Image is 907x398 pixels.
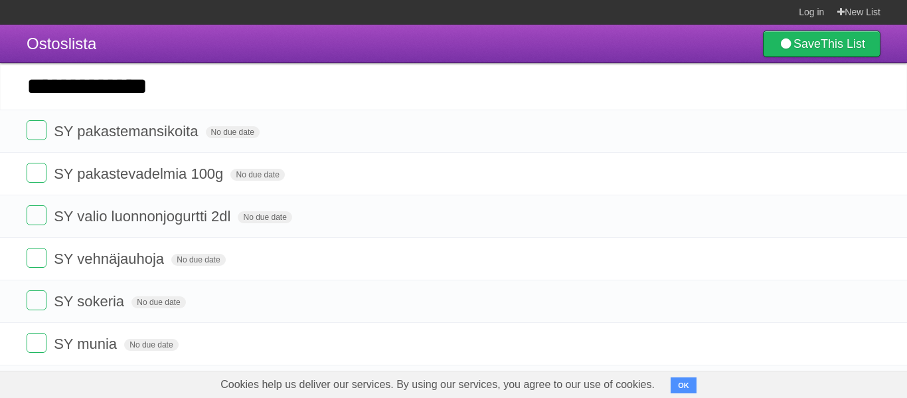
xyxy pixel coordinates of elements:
label: Done [27,120,46,140]
span: SY pakastevadelmia 100g [54,165,226,182]
label: Done [27,205,46,225]
span: No due date [238,211,291,223]
label: Done [27,290,46,310]
span: No due date [124,339,178,351]
label: Done [27,333,46,353]
span: No due date [206,126,260,138]
span: SY vehnäjauhoja [54,250,167,267]
span: SY pakastemansikoita [54,123,201,140]
label: Done [27,163,46,183]
span: SY valio luonnonjogurtti 2dl [54,208,234,225]
button: OK [671,377,697,393]
span: SY sokeria [54,293,127,310]
span: Cookies help us deliver our services. By using our services, you agree to our use of cookies. [207,371,668,398]
span: Ostoslista [27,35,96,52]
span: No due date [230,169,284,181]
a: SaveThis List [763,31,880,57]
span: SY munia [54,336,120,352]
label: Done [27,248,46,268]
b: This List [821,37,865,50]
span: No due date [131,296,185,308]
span: No due date [171,254,225,266]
